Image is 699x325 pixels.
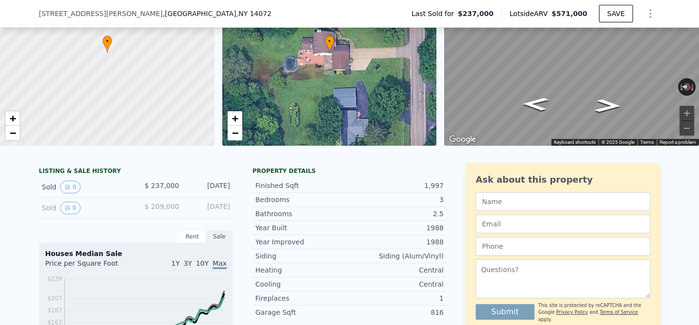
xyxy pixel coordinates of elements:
path: Go North, Harvey Rd [584,96,632,116]
span: 1Y [171,259,180,267]
div: 1988 [349,237,444,247]
div: Central [349,265,444,275]
div: Sale [206,230,233,243]
span: Max [213,259,227,269]
button: Reset the view [678,83,696,91]
button: View historical data [60,202,81,214]
div: LISTING & SALE HISTORY [39,167,233,177]
button: View historical data [60,181,81,193]
span: • [325,37,334,46]
button: Rotate clockwise [691,78,696,96]
button: Submit [476,304,534,320]
div: Property details [252,167,447,175]
div: Year Improved [255,237,349,247]
span: 3Y [183,259,192,267]
input: Phone [476,237,650,256]
div: Garage Sqft [255,308,349,317]
span: − [232,127,238,139]
div: Cooling [255,279,349,289]
input: Email [476,215,650,233]
div: Bedrooms [255,195,349,205]
span: [STREET_ADDRESS][PERSON_NAME] [39,9,163,18]
img: Google [447,133,479,146]
div: • [325,35,334,52]
path: Go South, Harvey Rd [512,94,560,114]
span: $237,000 [458,9,494,18]
a: Open this area in Google Maps (opens a new window) [447,133,479,146]
a: Zoom in [228,111,242,126]
div: Price per Square Foot [45,258,136,274]
div: 1 [349,293,444,303]
div: Sold [42,202,128,214]
div: 2.5 [349,209,444,219]
div: Siding (Alum/Vinyl) [349,251,444,261]
tspan: $187 [47,307,62,314]
div: Rent [179,230,206,243]
div: Bathrooms [255,209,349,219]
div: [DATE] [187,202,230,214]
span: + [232,112,238,124]
span: 10Y [196,259,209,267]
a: Zoom in [5,111,20,126]
span: + [10,112,16,124]
span: © 2025 Google [601,139,634,145]
div: 816 [349,308,444,317]
tspan: $207 [47,295,62,302]
div: Sold [42,181,128,193]
span: $ 209,000 [145,203,179,210]
div: 1,997 [349,181,444,190]
div: Year Built [255,223,349,233]
a: Terms (opens in new tab) [640,139,654,145]
div: Ask about this property [476,173,650,187]
button: Rotate counterclockwise [678,78,683,96]
div: Siding [255,251,349,261]
button: SAVE [599,5,633,22]
button: Zoom in [680,106,694,120]
div: Fireplaces [255,293,349,303]
span: , NY 14072 [236,10,271,17]
div: Finished Sqft [255,181,349,190]
button: Keyboard shortcuts [554,139,596,146]
a: Zoom out [5,126,20,140]
span: Last Sold for [412,9,458,18]
a: Report a problem [660,139,696,145]
div: This site is protected by reCAPTCHA and the Google and apply. [538,302,650,323]
span: , [GEOGRAPHIC_DATA] [163,9,271,18]
div: Houses Median Sale [45,249,227,258]
input: Name [476,192,650,211]
span: $ 237,000 [145,182,179,189]
button: Zoom out [680,121,694,136]
div: [DATE] [187,181,230,193]
a: Zoom out [228,126,242,140]
div: • [102,35,112,52]
div: Heating [255,265,349,275]
button: Show Options [641,4,660,23]
span: Lotside ARV [510,9,551,18]
div: 3 [349,195,444,205]
a: Privacy Policy [556,309,588,315]
span: − [10,127,16,139]
tspan: $239 [47,275,62,282]
span: • [102,37,112,46]
a: Terms of Service [599,309,638,315]
div: 1988 [349,223,444,233]
span: $571,000 [551,10,587,17]
div: Central [349,279,444,289]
